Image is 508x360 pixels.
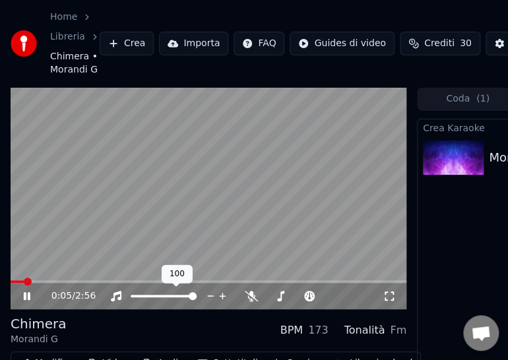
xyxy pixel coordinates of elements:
[50,50,100,76] span: Chimera • Morandi G
[51,289,72,303] span: 0:05
[390,322,406,338] div: Fm
[159,32,228,55] button: Importa
[50,11,100,76] nav: breadcrumb
[463,315,499,351] div: Aprire la chat
[50,11,77,24] a: Home
[75,289,96,303] span: 2:56
[100,32,154,55] button: Crea
[11,30,37,57] img: youka
[11,315,66,333] div: Chimera
[424,37,455,50] span: Crediti
[460,37,472,50] span: 30
[308,322,329,338] div: 173
[51,289,83,303] div: /
[400,32,480,55] button: Crediti30
[50,30,85,44] a: Libreria
[476,92,490,105] span: ( 1 )
[234,32,284,55] button: FAQ
[11,333,66,346] div: Morandi G
[290,32,394,55] button: Guides di video
[344,322,385,338] div: Tonalità
[162,265,193,284] div: 100
[280,322,302,338] div: BPM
